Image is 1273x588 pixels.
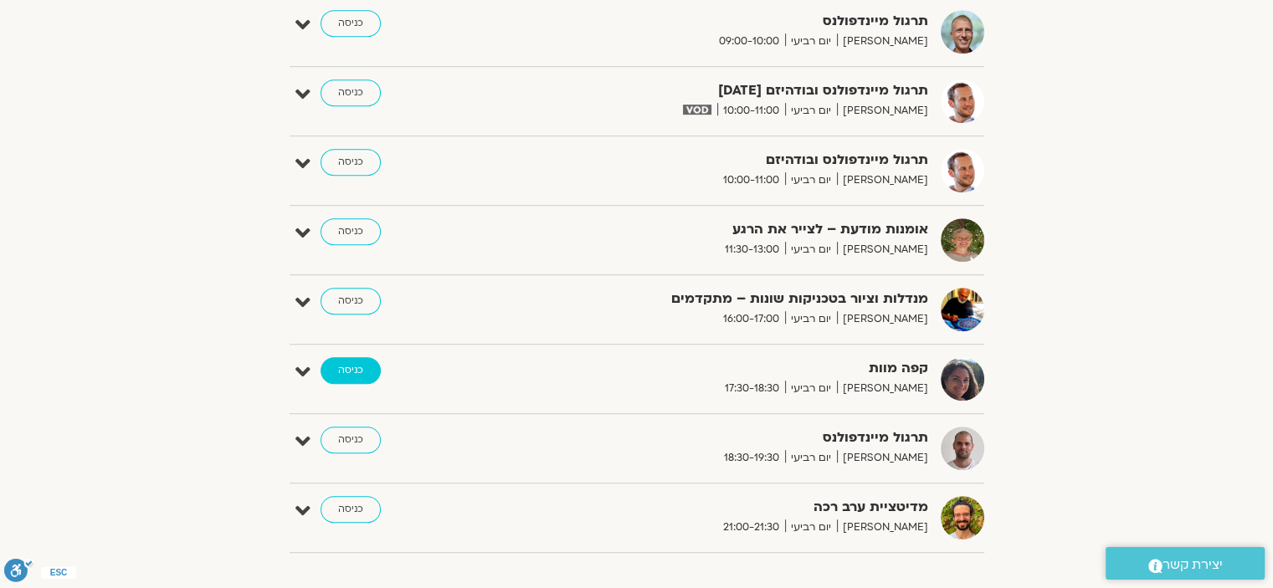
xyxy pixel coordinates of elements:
span: [PERSON_NAME] [837,171,928,189]
a: כניסה [321,10,381,37]
span: [PERSON_NAME] [837,33,928,50]
span: 21:00-21:30 [717,519,785,536]
strong: תרגול מיינדפולנס ובודהיזם [518,149,928,171]
span: יום רביעי [785,102,837,120]
span: 09:00-10:00 [713,33,785,50]
span: [PERSON_NAME] [837,102,928,120]
a: כניסה [321,357,381,384]
span: [PERSON_NAME] [837,380,928,397]
span: [PERSON_NAME] [837,519,928,536]
span: 10:00-11:00 [717,171,785,189]
a: כניסה [321,79,381,106]
strong: אומנות מודעת – לצייר את הרגע [518,218,928,241]
strong: תרגול מיינדפולנס ובודהיזם [DATE] [518,79,928,102]
span: [PERSON_NAME] [837,310,928,328]
a: יצירת קשר [1106,547,1265,580]
strong: מנדלות וציור בטכניקות שונות – מתקדמים [518,288,928,310]
span: יום רביעי [785,519,837,536]
span: יום רביעי [785,449,837,467]
strong: תרגול מיינדפולנס [518,10,928,33]
strong: מדיטציית ערב רכה [518,496,928,519]
span: [PERSON_NAME] [837,449,928,467]
span: 11:30-13:00 [719,241,785,258]
a: כניסה [321,496,381,523]
span: יצירת קשר [1163,554,1223,576]
span: יום רביעי [785,33,837,50]
a: כניסה [321,427,381,453]
span: יום רביעי [785,310,837,328]
a: כניסה [321,288,381,314]
strong: תרגול מיינדפולנס [518,427,928,449]
span: 16:00-17:00 [717,310,785,328]
a: כניסה [321,218,381,245]
strong: קפה מוות [518,357,928,380]
span: 17:30-18:30 [719,380,785,397]
a: כניסה [321,149,381,176]
span: 10:00-11:00 [717,102,785,120]
span: [PERSON_NAME] [837,241,928,258]
span: יום רביעי [785,171,837,189]
span: יום רביעי [785,380,837,397]
span: 18:30-19:30 [718,449,785,467]
img: vodicon [683,105,711,115]
span: יום רביעי [785,241,837,258]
